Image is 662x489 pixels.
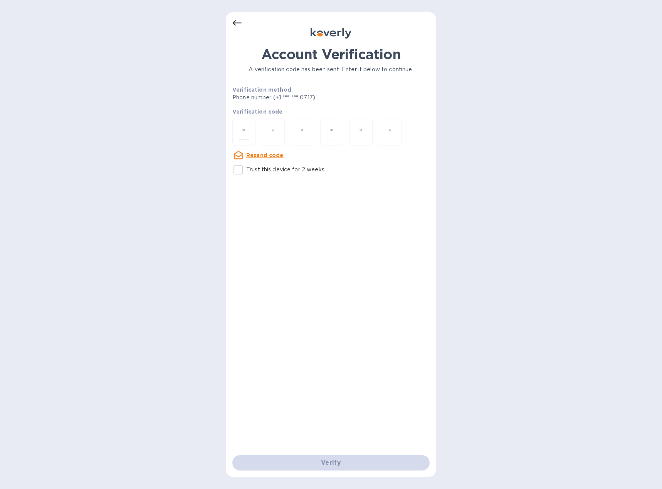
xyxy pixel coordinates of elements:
p: A verification code has been sent. Enter it below to continue. [232,65,430,74]
u: Resend code [246,152,284,158]
p: Phone number (+1 *** *** 0717) [232,94,374,102]
p: Verification code [232,108,430,116]
h1: Account Verification [232,46,430,62]
b: Verification method [232,87,291,93]
p: Trust this device for 2 weeks [246,166,324,174]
